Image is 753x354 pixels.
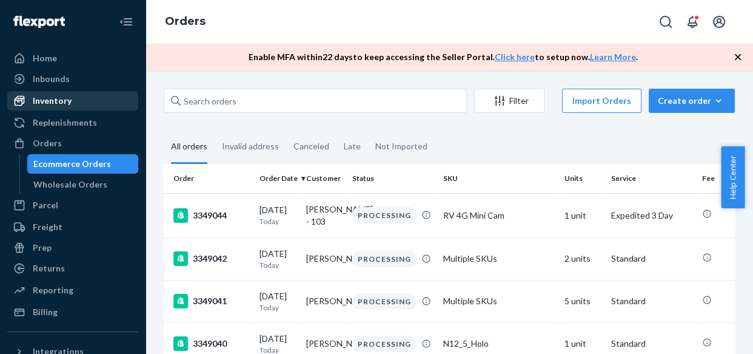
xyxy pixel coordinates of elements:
div: Home [33,52,57,64]
p: Enable MFA within 22 days to keep accessing the Seller Portal. to setup now. . [249,51,638,63]
td: Multiple SKUs [438,280,560,322]
td: [PERSON_NAME] - 103 [301,193,348,237]
div: Parcel [33,199,58,211]
p: Expedited 3 Day [611,209,692,222]
div: Invalid address [222,131,279,162]
button: Open notifications [680,10,704,34]
button: Create order [649,89,735,113]
div: N12_5_Holo [443,338,555,350]
div: 3349040 [173,336,250,351]
div: Inbounds [33,73,70,85]
a: Inbounds [7,69,138,89]
div: Returns [33,262,65,274]
th: SKU [438,164,560,193]
div: Late [344,131,361,162]
div: Prep [33,242,52,254]
div: PROCESSING [352,251,417,267]
div: 3349042 [173,251,250,266]
p: Standard [611,338,692,350]
td: [PERSON_NAME] [301,237,348,280]
p: Standard [611,295,692,307]
div: Reporting [33,284,73,296]
div: Ecommerce Orders [33,158,111,170]
th: Order Date [255,164,301,193]
p: Today [259,302,296,313]
button: Open account menu [707,10,731,34]
a: Home [7,49,138,68]
td: Multiple SKUs [438,237,560,280]
a: Wholesale Orders [27,175,139,194]
a: Click here [495,52,535,62]
a: Billing [7,302,138,322]
a: Orders [7,134,138,153]
div: All orders [171,131,207,164]
div: 3349044 [173,208,250,223]
th: Units [560,164,606,193]
a: Parcel [7,196,138,215]
a: Freight [7,217,138,237]
td: 1 unit [560,193,606,237]
a: Orders [165,15,206,28]
div: PROCESSING [352,336,417,352]
td: [PERSON_NAME] [301,280,348,322]
th: Status [347,164,438,193]
div: [DATE] [259,248,296,270]
button: Import Orders [562,89,641,113]
p: Standard [611,253,692,265]
a: Learn More [590,52,636,62]
button: Open Search Box [654,10,678,34]
a: Replenishments [7,113,138,132]
div: Inventory [33,95,72,107]
div: PROCESSING [352,207,417,223]
a: Returns [7,259,138,278]
div: RV 4G Mini Cam [443,209,555,222]
div: Filter [475,95,544,107]
a: Inventory [7,91,138,111]
div: Orders [33,137,62,149]
div: Freight [33,221,62,233]
div: PROCESSING [352,293,417,310]
p: Today [259,216,296,226]
div: Wholesale Orders [33,179,107,191]
button: Close Navigation [114,10,138,34]
th: Service [606,164,697,193]
img: Flexport logo [13,16,65,28]
button: Filter [474,89,544,113]
div: [DATE] [259,204,296,226]
div: Replenishments [33,117,97,129]
ol: breadcrumbs [155,4,215,39]
div: Canceled [293,131,329,162]
a: Ecommerce Orders [27,154,139,174]
button: Help Center [721,146,745,208]
div: Billing [33,306,58,318]
input: Search orders [164,89,467,113]
div: Customer [306,173,343,183]
a: Prep [7,238,138,257]
a: Reporting [7,281,138,300]
div: [DATE] [259,290,296,313]
div: Not Imported [375,131,427,162]
div: 3349041 [173,294,250,308]
td: 5 units [560,280,606,322]
p: Today [259,260,296,270]
th: Order [164,164,255,193]
td: 2 units [560,237,606,280]
div: Create order [658,95,726,107]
